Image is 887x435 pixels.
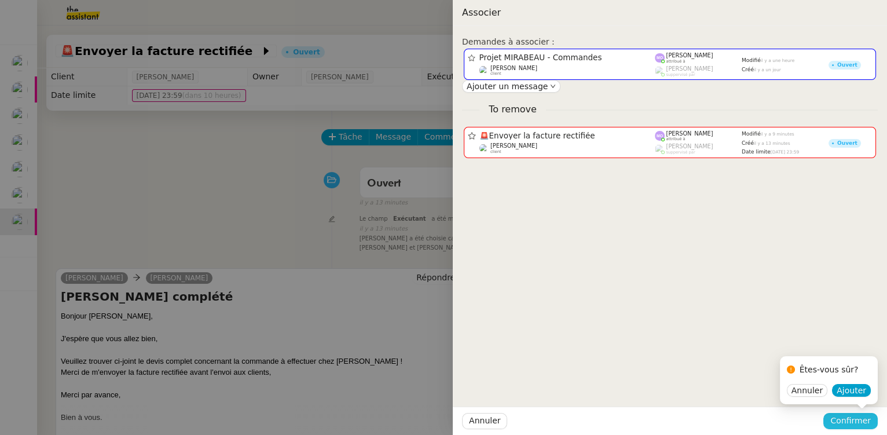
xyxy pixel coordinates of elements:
[479,65,489,75] img: users%2FfjlNmCTkLiVoA3HQjY3GA5JXGxb2%2Favatar%2Fstarofservice_97480retdsc0392.png
[490,142,537,149] span: [PERSON_NAME]
[469,414,500,427] span: Annuler
[742,149,771,155] span: Date limite
[462,80,560,93] button: Ajouter un message
[800,363,859,376] div: Êtes-vous sûr?
[761,58,795,63] span: il y a une heure
[655,66,665,76] img: users%2FyQfMwtYgTqhRP2YHWHmG2s2LYaD3%2Favatar%2Fprofile-pic.png
[787,384,827,397] button: Annuler
[823,413,878,429] button: Confirmer
[666,59,686,64] span: attribué à
[742,131,761,137] span: Modifié
[655,130,742,142] app-user-label: attribué à
[467,81,548,92] span: Ajouter un message
[832,384,871,397] button: Ajouter
[490,71,501,76] span: client
[742,67,754,72] span: Créé
[479,131,489,140] span: 🚨
[666,65,713,72] span: [PERSON_NAME]
[655,131,665,141] img: svg
[754,67,781,72] span: il y a un jour
[655,143,742,155] app-user-label: suppervisé par
[479,102,546,118] span: To remove
[666,130,713,137] span: [PERSON_NAME]
[479,142,655,154] app-user-detailed-label: client
[666,72,695,77] span: suppervisé par
[462,413,507,429] button: Annuler
[837,385,866,396] span: Ajouter
[479,65,655,76] app-user-detailed-label: client
[479,132,655,140] span: Envoyer la facture rectifiée
[771,149,799,155] span: [DATE] 23:59
[655,52,742,64] app-user-label: attribué à
[655,65,742,77] app-user-label: suppervisé par
[666,150,695,155] span: suppervisé par
[490,149,501,154] span: client
[742,140,754,146] span: Créé
[837,141,857,146] div: Ouvert
[666,52,713,59] span: [PERSON_NAME]
[655,53,665,63] img: svg
[754,141,790,146] span: il y a 13 minutes
[742,57,761,63] span: Modifié
[791,385,823,396] span: Annuler
[462,35,878,49] div: Demandes à associer :
[761,131,794,137] span: il y a 9 minutes
[490,65,537,71] span: [PERSON_NAME]
[837,63,857,68] div: Ouvert
[655,144,665,154] img: users%2FoFdbodQ3TgNoWt9kP3GXAs5oaCq1%2Favatar%2Fprofile-pic.png
[479,54,655,62] span: Projet MIRABEAU - Commandes
[462,7,501,18] span: Associer
[830,414,871,427] span: Confirmer
[666,137,686,141] span: attribué à
[479,144,489,153] img: users%2FfjlNmCTkLiVoA3HQjY3GA5JXGxb2%2Favatar%2Fstarofservice_97480retdsc0392.png
[666,143,713,149] span: [PERSON_NAME]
